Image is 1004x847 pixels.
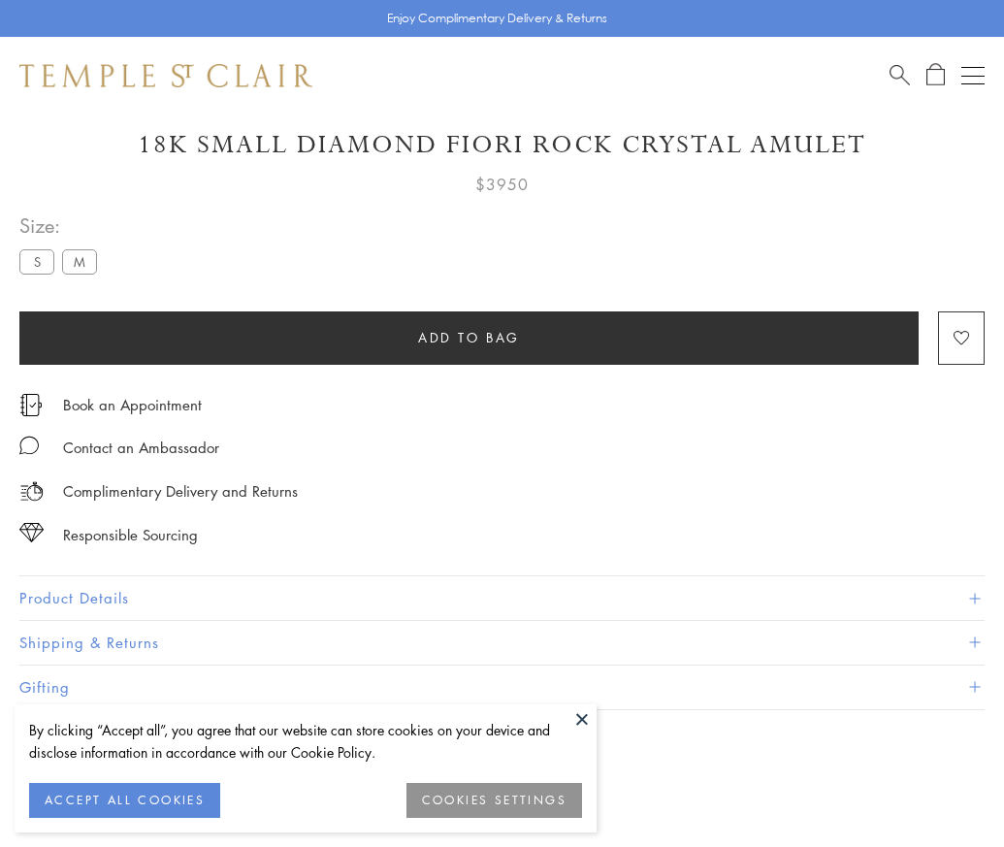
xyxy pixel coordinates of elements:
[19,436,39,455] img: MessageIcon-01_2.svg
[29,783,220,818] button: ACCEPT ALL COOKIES
[19,210,105,242] span: Size:
[961,64,985,87] button: Open navigation
[19,523,44,542] img: icon_sourcing.svg
[19,128,985,162] h1: 18K Small Diamond Fiori Rock Crystal Amulet
[19,311,919,365] button: Add to bag
[475,172,529,197] span: $3950
[63,436,219,460] div: Contact an Ambassador
[29,719,582,764] div: By clicking “Accept all”, you agree that our website can store cookies on your device and disclos...
[19,479,44,504] img: icon_delivery.svg
[418,327,520,348] span: Add to bag
[63,479,298,504] p: Complimentary Delivery and Returns
[19,576,985,620] button: Product Details
[62,249,97,274] label: M
[63,523,198,547] div: Responsible Sourcing
[19,64,312,87] img: Temple St. Clair
[926,63,945,87] a: Open Shopping Bag
[406,783,582,818] button: COOKIES SETTINGS
[19,666,985,709] button: Gifting
[19,249,54,274] label: S
[19,394,43,416] img: icon_appointment.svg
[890,63,910,87] a: Search
[387,9,607,28] p: Enjoy Complimentary Delivery & Returns
[19,621,985,665] button: Shipping & Returns
[63,394,202,415] a: Book an Appointment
